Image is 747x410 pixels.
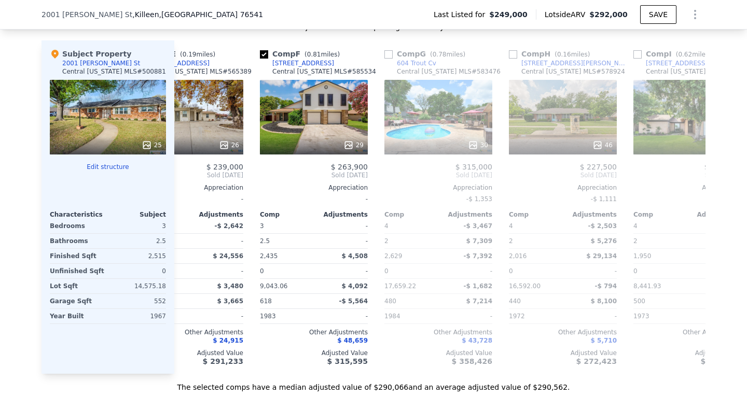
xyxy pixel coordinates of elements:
span: ( miles) [550,51,594,58]
div: Appreciation [260,183,368,192]
span: $ 24,915 [213,337,243,344]
div: 2.5 [260,234,312,248]
div: Subject Property [50,49,131,59]
div: - [260,192,368,206]
span: -$ 794 [594,282,617,290]
span: Sold [DATE] [384,171,492,179]
span: $ 4,508 [342,252,368,260]
div: 1984 [384,309,436,323]
span: 2,629 [384,252,402,260]
div: 1973 [633,309,685,323]
span: $ 43,728 [462,337,492,344]
div: - [689,309,741,323]
div: - [191,234,243,248]
span: 0.78 [433,51,447,58]
span: 0 [633,267,638,275]
div: Other Adjustments [633,328,741,336]
span: $ 7,214 [466,298,492,305]
span: -$ 1,353 [466,195,492,203]
div: 0 [110,264,166,278]
span: $ 8,100 [591,298,617,305]
span: 8,441.93 [633,282,661,290]
div: 30 [468,140,488,150]
div: - [316,309,368,323]
div: 1972 [509,309,561,323]
span: Last Listed for [434,9,489,20]
div: - [191,309,243,323]
span: 4 [509,222,513,230]
span: 2,016 [509,252,527,260]
span: Sold [DATE] [135,171,243,179]
div: 46 [592,140,613,150]
div: [STREET_ADDRESS] [646,59,708,67]
span: $ 3,665 [217,298,243,305]
span: 4 [384,222,389,230]
div: - [135,192,243,206]
div: Adjustments [687,210,741,219]
span: ( miles) [672,51,715,58]
div: [STREET_ADDRESS] [272,59,334,67]
span: 0.16 [557,51,571,58]
div: 3 [110,219,166,233]
div: - [440,264,492,278]
span: 3 [260,222,264,230]
span: $ 48,659 [337,337,368,344]
div: - [316,234,368,248]
span: Sold [DATE] [260,171,368,179]
span: 440 [509,298,521,305]
div: 2 [384,234,436,248]
span: 0 [509,267,513,275]
div: Appreciation [135,183,243,192]
div: 25 [142,140,162,150]
div: Adjustments [438,210,492,219]
div: The selected comps have a median adjusted value of $290,066 and an average adjusted value of $290... [41,374,706,392]
span: $ 358,426 [452,357,492,365]
div: 1967 [110,309,166,323]
span: Sold [DATE] [633,171,741,179]
button: SAVE [640,5,676,24]
span: 4 [633,222,638,230]
div: - [440,309,492,323]
div: 2001 [PERSON_NAME] St [62,59,140,67]
div: Adjustments [314,210,368,219]
div: - [565,309,617,323]
div: Finished Sqft [50,249,106,263]
div: Unfinished Sqft [50,264,106,278]
div: Appreciation [384,183,492,192]
span: -$ 7,392 [464,252,492,260]
div: Garage Sqft [50,294,106,308]
div: - [316,264,368,278]
span: $ 29,134 [586,252,617,260]
div: Year Built [50,309,106,323]
div: Other Adjustments [509,328,617,336]
span: , [GEOGRAPHIC_DATA] 76541 [159,10,264,19]
span: $ 263,900 [331,163,368,171]
span: $249,000 [489,9,528,20]
a: [STREET_ADDRESS][PERSON_NAME] [509,59,629,67]
div: - [191,264,243,278]
button: Show Options [685,4,706,25]
span: $ 291,233 [203,357,243,365]
div: Appreciation [633,183,741,192]
a: 604 Trout Cv [384,59,436,67]
div: 1983 [260,309,312,323]
div: Characteristics [50,210,108,219]
span: $ 211,000 [704,163,741,171]
span: $ 5,276 [591,237,617,245]
span: $ 239,000 [206,163,243,171]
span: 9,043.06 [260,282,287,290]
div: Comp [633,210,687,219]
span: 2001 [PERSON_NAME] St [41,9,132,20]
span: 2,435 [260,252,278,260]
div: Other Adjustments [135,328,243,336]
span: 0.19 [183,51,197,58]
div: Comp [260,210,314,219]
div: 29 [343,140,364,150]
span: 16,592.00 [509,282,541,290]
span: 1,950 [633,252,651,260]
span: ( miles) [176,51,219,58]
div: Subject [108,210,166,219]
span: 0.81 [307,51,321,58]
span: 480 [384,298,396,305]
span: 500 [633,298,645,305]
